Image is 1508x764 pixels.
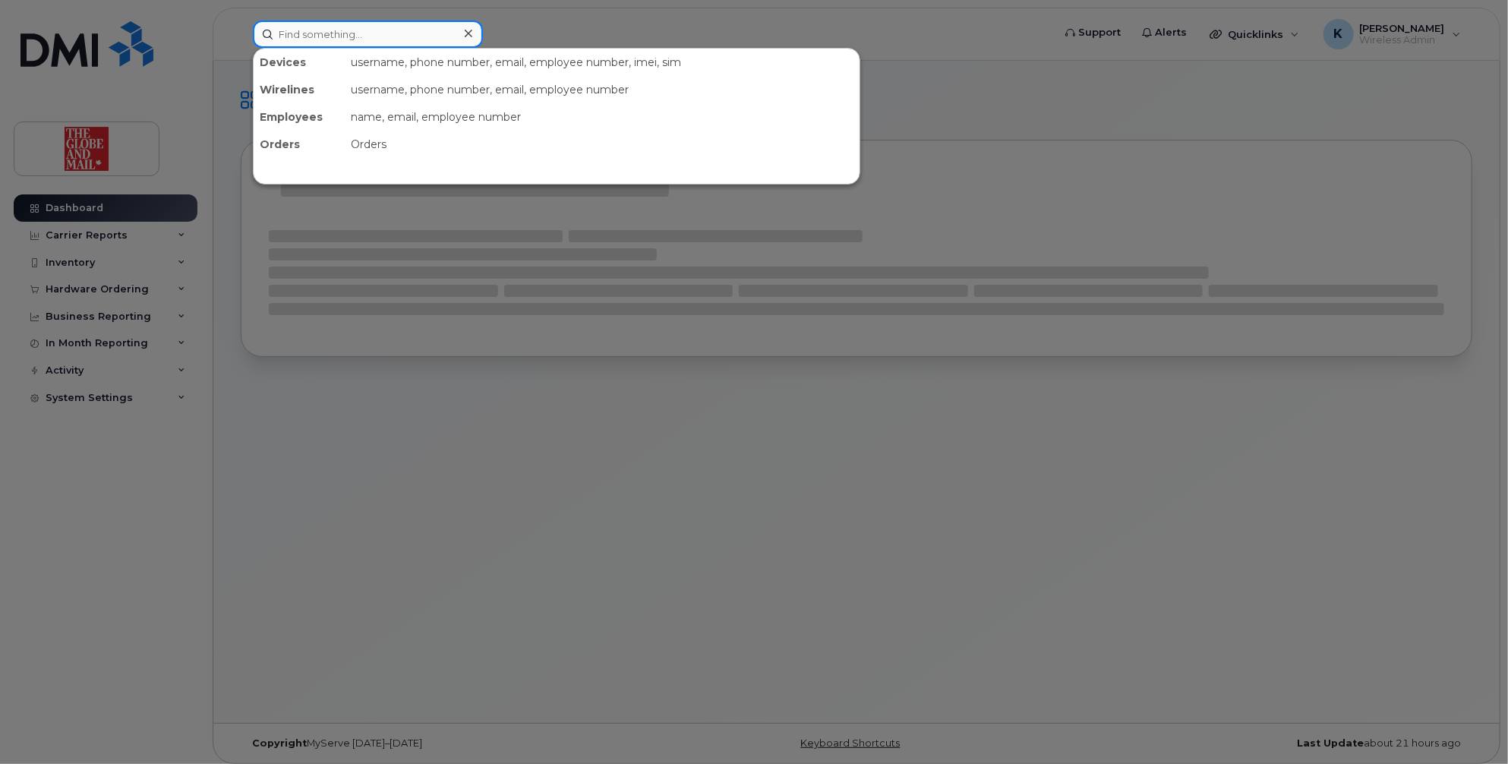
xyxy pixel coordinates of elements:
div: username, phone number, email, employee number, imei, sim [345,49,860,76]
div: name, email, employee number [345,103,860,131]
div: Wirelines [254,76,345,103]
div: username, phone number, email, employee number [345,76,860,103]
div: Orders [345,131,860,158]
div: Employees [254,103,345,131]
div: Devices [254,49,345,76]
div: Orders [254,131,345,158]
